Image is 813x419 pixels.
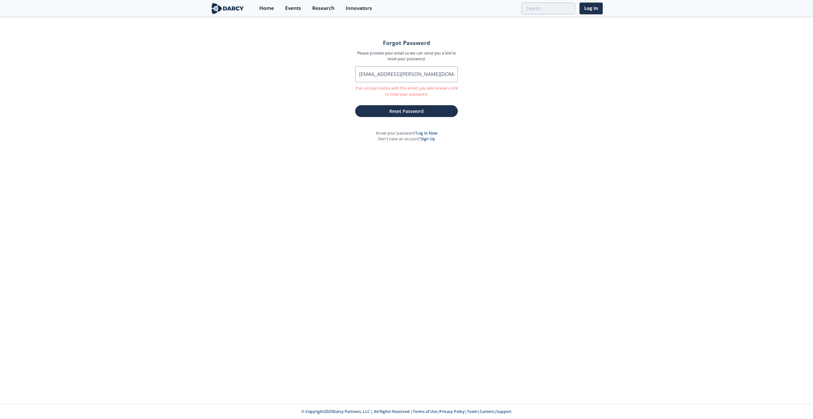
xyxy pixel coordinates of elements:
[480,409,494,414] a: Careers
[439,409,465,414] a: Privacy Policy
[421,136,435,142] a: Sign Up
[259,6,274,11] div: Home
[496,409,512,414] a: Support
[467,409,478,414] a: Team
[522,3,575,14] input: Advanced Search
[376,130,437,136] p: Know your password?
[355,40,458,46] h2: Forgot Password
[579,3,603,14] a: Log In
[171,409,642,415] p: © Copyright 2025 Darcy Partners, LLC | All Rights Reserved | | | | |
[355,85,458,97] p: If an account exists with this email, you will receive a link to reset your password.
[355,66,458,82] input: Email
[346,6,372,11] div: Innovators
[355,105,458,117] button: Reset Password
[378,136,435,142] p: Don't have an account?
[413,409,437,414] a: Terms of Use
[210,3,245,14] img: logo-wide.svg
[285,6,301,11] div: Events
[312,6,335,11] div: Research
[416,130,437,136] a: Log In Now
[355,50,458,62] p: Please provide your email so we can send you a link to reset your password.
